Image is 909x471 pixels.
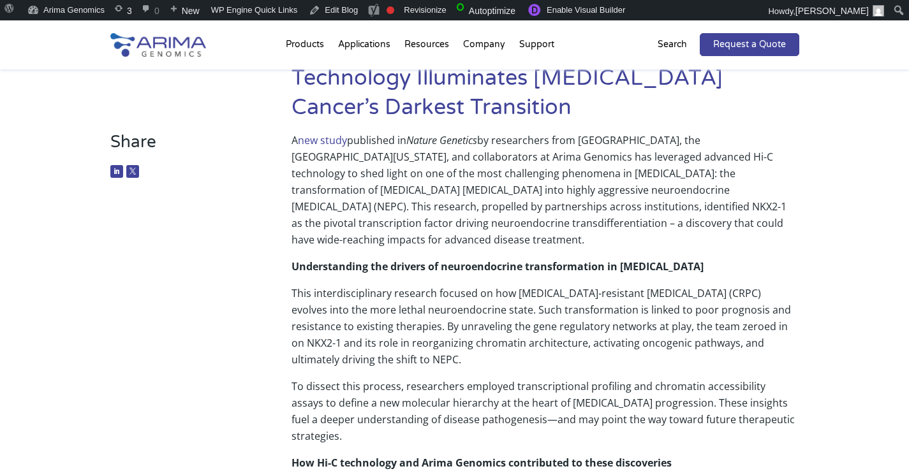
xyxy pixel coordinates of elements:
p: This interdisciplinary research focused on how [MEDICAL_DATA]-resistant [MEDICAL_DATA] (CRPC) evo... [292,285,799,378]
p: Search [658,36,687,53]
p: To dissect this process, researchers employed transcriptional profiling and chromatin accessibili... [292,378,799,454]
img: Arima-Genomics-logo [110,33,206,57]
div: Focus keyphrase not set [387,6,394,14]
a: Request a Quote [700,33,799,56]
a: new study [298,133,347,147]
h3: Share [110,132,254,162]
strong: Understanding the drivers of neuroendocrine transformation in [MEDICAL_DATA] [292,259,704,273]
em: Nature Genetics [406,133,477,147]
p: A published in by researchers from [GEOGRAPHIC_DATA], the [GEOGRAPHIC_DATA][US_STATE], and collab... [292,132,799,258]
span: [PERSON_NAME] [795,6,869,16]
strong: How Hi-C technology and Arima Genomics contributed to these discoveries [292,456,672,470]
h1: Decoding Cancer’s 3D Blueprint: How Hi-C Technology Illuminates [MEDICAL_DATA] Cancer’s Darkest T... [292,34,799,132]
